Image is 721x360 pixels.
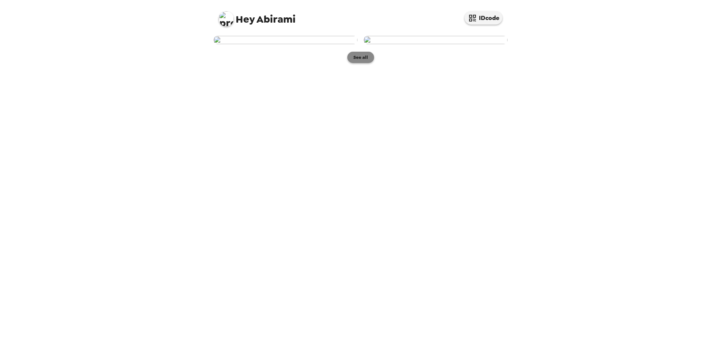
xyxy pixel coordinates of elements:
[219,8,296,25] span: Abirami
[236,12,255,26] span: Hey
[465,11,502,25] button: IDcode
[213,36,357,44] img: user-275970
[347,52,374,63] button: See all
[364,36,508,44] img: user-275877
[219,11,234,26] img: profile pic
